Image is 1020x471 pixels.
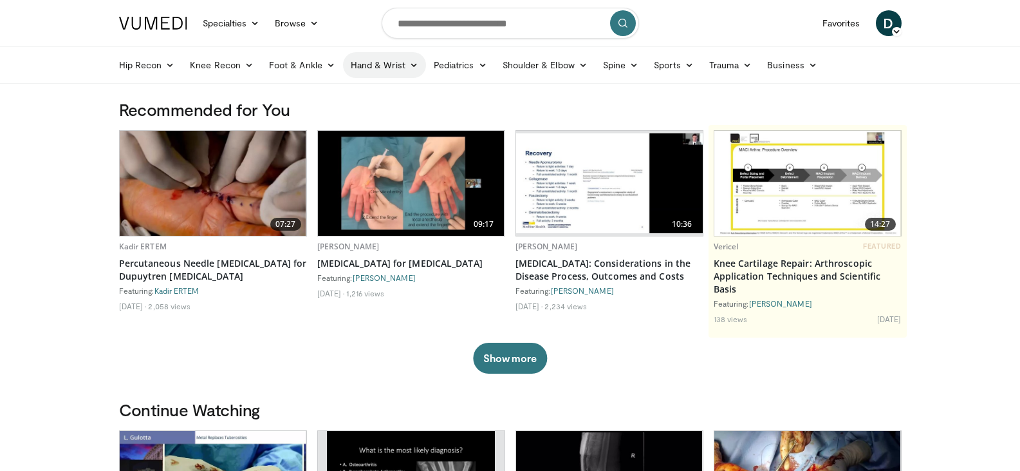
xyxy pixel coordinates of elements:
[119,241,167,252] a: Kadir ERTEM
[495,52,595,78] a: Shoulder & Elbow
[516,133,703,233] img: ec5a089e-ad03-48f4-a2ea-73f4606c1831.620x360_q85_upscale.jpg
[759,52,825,78] a: Business
[111,52,183,78] a: Hip Recon
[195,10,268,36] a: Specialties
[515,301,543,311] li: [DATE]
[119,399,902,420] h3: Continue Watching
[473,343,547,374] button: Show more
[714,131,901,236] img: 2444198d-1b18-4a77-bb67-3e21827492e5.620x360_q85_upscale.jpg
[877,314,902,324] li: [DATE]
[515,285,703,296] div: Featuring:
[714,257,902,296] a: Knee Cartilage Repair: Arthroscopic Application Techniques and Scientific Basis
[119,17,187,30] img: VuMedi Logo
[667,218,698,231] span: 10:36
[148,301,190,311] li: 2,058 views
[353,273,416,282] a: [PERSON_NAME]
[119,285,307,296] div: Featuring:
[261,52,343,78] a: Foot & Ankle
[267,10,326,36] a: Browse
[714,314,748,324] li: 138 views
[318,131,505,236] img: 9d051345-1515-48bb-ae2f-9bf579b30e27.620x360_q85_upscale.jpg
[544,301,587,311] li: 2,234 views
[119,301,147,311] li: [DATE]
[468,218,499,231] span: 09:17
[382,8,639,39] input: Search topics, interventions
[515,241,578,252] a: [PERSON_NAME]
[551,286,614,295] a: [PERSON_NAME]
[815,10,868,36] a: Favorites
[714,298,902,309] div: Featuring:
[515,257,703,283] a: [MEDICAL_DATA]: Considerations in the Disease Process, Outcomes and Costs
[865,218,896,231] span: 14:27
[646,52,701,78] a: Sports
[426,52,495,78] a: Pediatrics
[701,52,760,78] a: Trauma
[595,52,646,78] a: Spine
[119,257,307,283] a: Percutaneous Needle [MEDICAL_DATA] for Dupuytren [MEDICAL_DATA]
[154,286,199,295] a: Kadir ERTEM
[318,131,505,236] a: 09:17
[317,241,380,252] a: [PERSON_NAME]
[270,218,301,231] span: 07:27
[876,10,902,36] a: D
[863,242,901,251] span: FEATURED
[119,99,902,120] h3: Recommended for You
[749,299,812,308] a: [PERSON_NAME]
[343,52,426,78] a: Hand & Wrist
[346,288,384,298] li: 1,216 views
[182,52,261,78] a: Knee Recon
[120,131,306,236] a: 07:27
[714,241,739,252] a: Vericel
[516,131,703,236] a: 10:36
[120,131,306,236] img: df585196-8a12-42a6-8eb0-a0a1daf0aeaa.620x360_q85_upscale.jpg
[317,257,505,270] a: [MEDICAL_DATA] for [MEDICAL_DATA]
[317,288,345,298] li: [DATE]
[317,273,505,283] div: Featuring:
[714,131,901,236] a: 14:27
